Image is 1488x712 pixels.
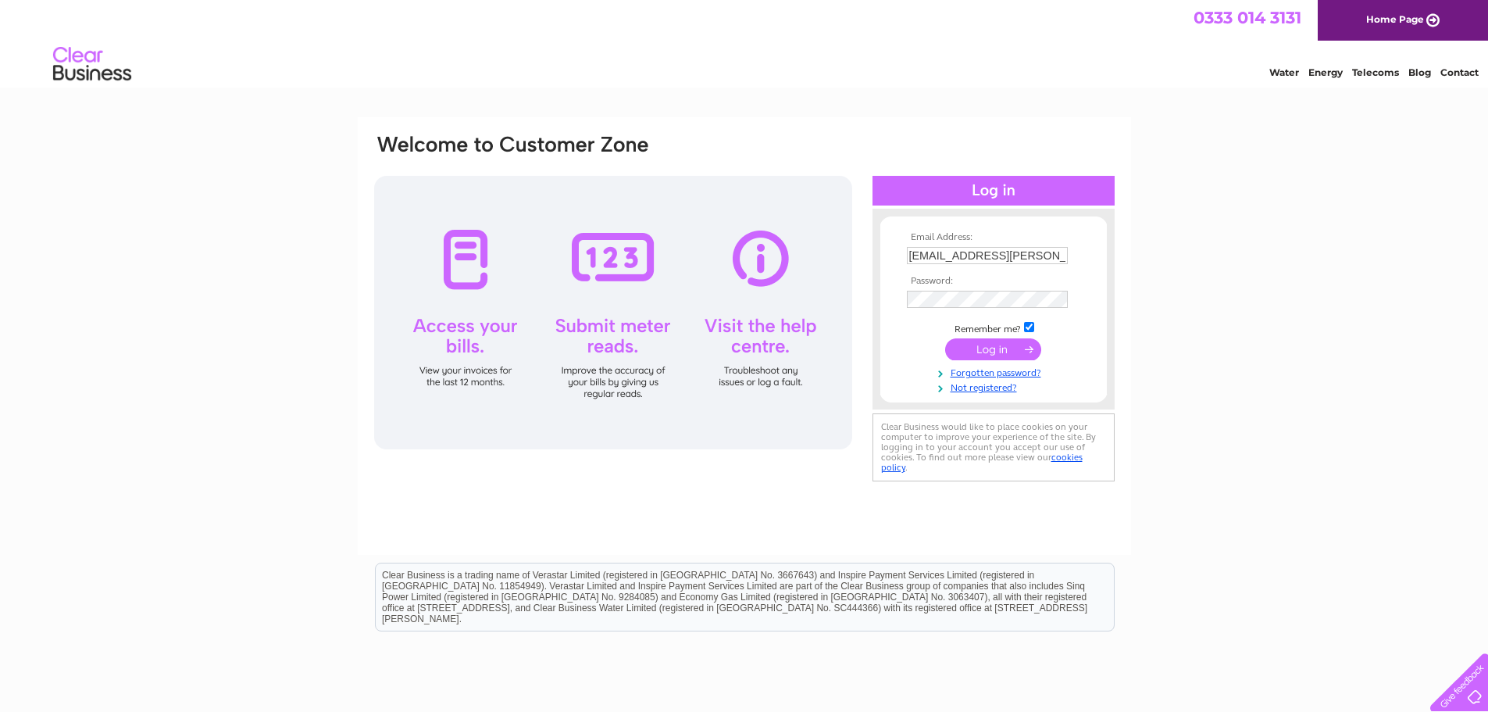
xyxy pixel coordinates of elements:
[907,364,1084,379] a: Forgotten password?
[376,9,1114,76] div: Clear Business is a trading name of Verastar Limited (registered in [GEOGRAPHIC_DATA] No. 3667643...
[1269,66,1299,78] a: Water
[903,232,1084,243] th: Email Address:
[903,320,1084,335] td: Remember me?
[1352,66,1399,78] a: Telecoms
[1194,8,1301,27] a: 0333 014 3131
[881,452,1083,473] a: cookies policy
[52,41,132,88] img: logo.png
[1440,66,1479,78] a: Contact
[1408,66,1431,78] a: Blog
[903,276,1084,287] th: Password:
[1308,66,1343,78] a: Energy
[907,379,1084,394] a: Not registered?
[872,413,1115,481] div: Clear Business would like to place cookies on your computer to improve your experience of the sit...
[945,338,1041,360] input: Submit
